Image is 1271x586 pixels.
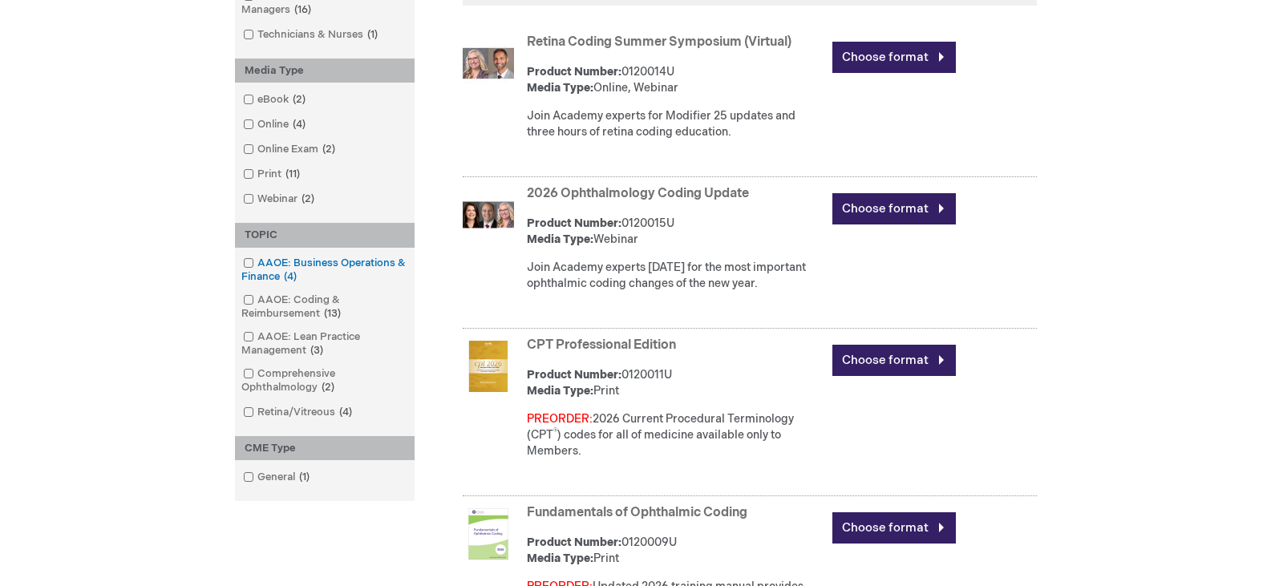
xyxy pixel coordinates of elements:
p: 2026 Current Procedural Terminology (CPT ) codes for all of medicine available only to Members. [527,411,824,459]
strong: Media Type: [527,384,593,398]
span: 2 [318,143,339,156]
a: Print11 [239,167,306,182]
strong: Product Number: [527,368,621,382]
div: TOPIC [235,223,415,248]
a: Choose format [832,42,956,73]
a: Retina Coding Summer Symposium (Virtual) [527,34,791,50]
span: 4 [289,118,310,131]
a: Online Exam2 [239,142,342,157]
div: 0120015U Webinar [527,216,824,248]
a: Choose format [832,345,956,376]
img: Fundamentals of Ophthalmic Coding [463,508,514,560]
a: 2026 Ophthalmology Coding Update [527,186,749,201]
img: 2026 Ophthalmology Coding Update [463,189,514,240]
a: AAOE: Coding & Reimbursement13 [239,293,411,321]
a: Online4 [239,117,312,132]
div: CME Type [235,436,415,461]
div: Join Academy experts for Modifier 25 updates and three hours of retina coding education. [527,108,824,140]
a: Webinar2 [239,192,321,207]
div: Join Academy experts [DATE] for the most important ophthalmic coding changes of the new year. [527,260,824,292]
a: CPT Professional Edition [527,337,676,353]
img: Retina Coding Summer Symposium (Virtual) [463,38,514,89]
span: 2 [289,93,310,106]
strong: Product Number: [527,65,621,79]
strong: Media Type: [527,552,593,565]
strong: Media Type: [527,81,593,95]
span: 16 [290,3,315,16]
a: Comprehensive Ophthalmology2 [239,366,411,395]
img: CPT Professional Edition [463,341,514,392]
a: Technicians & Nurses1 [239,27,384,42]
a: AAOE: Business Operations & Finance4 [239,256,411,285]
sup: ® [553,427,557,437]
strong: Product Number: [527,535,621,549]
div: 0120009U Print [527,535,824,567]
span: 1 [363,28,382,41]
span: 1 [295,471,314,483]
a: Fundamentals of Ophthalmic Coding [527,505,747,520]
span: 2 [318,381,338,394]
a: Choose format [832,512,956,544]
span: 2 [298,192,318,205]
font: PREORDER: [527,412,593,426]
div: 0120011U Print [527,367,824,399]
div: 0120014U Online, Webinar [527,64,824,96]
a: AAOE: Lean Practice Management3 [239,329,411,358]
span: 4 [335,406,356,418]
a: Choose format [832,193,956,224]
a: eBook2 [239,92,312,107]
span: 3 [306,344,327,357]
strong: Product Number: [527,216,621,230]
strong: Media Type: [527,232,593,246]
div: Media Type [235,59,415,83]
span: 13 [320,307,345,320]
span: 11 [281,168,304,180]
span: 4 [280,270,301,283]
a: Retina/Vitreous4 [239,405,358,420]
a: General1 [239,470,316,485]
